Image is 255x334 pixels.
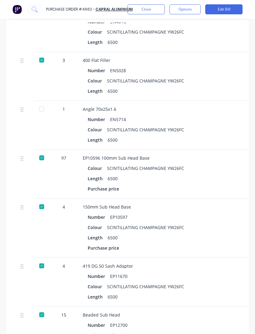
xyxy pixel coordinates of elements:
[107,282,184,291] div: SCINTILLATING CHAMPAGNE YW26FC
[127,4,165,14] button: Close
[55,106,73,112] div: 1
[205,4,243,14] button: Edit Bill
[46,7,95,12] div: Purchase Order #4662 -
[107,223,184,232] div: SCINTILLATING CHAMPAGNE YW26FC
[88,38,108,47] div: Length
[107,125,184,134] div: SCINTILLATING CHAMPAGNE YW26FC
[107,27,184,36] div: SCINTILLATING CHAMPAGNE YW26FC
[88,174,108,183] div: Length
[55,312,73,318] div: 15
[88,321,110,330] div: Number
[108,38,118,47] div: 6500
[88,76,107,85] div: Colour
[108,135,118,144] div: 6500
[88,135,108,144] div: Length
[88,125,107,134] div: Colour
[88,292,108,301] div: Length
[55,204,73,210] div: 4
[55,57,73,64] div: 3
[108,292,118,301] div: 6500
[88,184,124,193] div: Purchase price
[169,4,201,14] button: Options
[88,223,107,232] div: Colour
[88,282,107,291] div: Colour
[110,115,126,124] div: EN5714
[107,76,184,85] div: SCINTILLATING CHAMPAGNE YW26FC
[108,233,118,242] div: 6500
[88,66,110,75] div: Number
[95,7,133,12] a: Capral Aluminium
[88,27,107,36] div: Colour
[55,263,73,269] div: 4
[88,243,124,252] div: Purchase price
[110,66,126,75] div: EN5028
[107,164,184,173] div: SCINTILLATING CHAMPAGNE YW26FC
[88,87,108,96] div: Length
[12,5,22,14] img: Factory
[108,174,118,183] div: 6500
[110,213,127,222] div: EP10597
[110,321,127,330] div: EP12700
[108,87,118,96] div: 6500
[88,115,110,124] div: Number
[55,155,73,161] div: 97
[88,233,108,242] div: Length
[110,272,127,281] div: EP11670
[88,213,110,222] div: Number
[88,164,107,173] div: Colour
[88,272,110,281] div: Number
